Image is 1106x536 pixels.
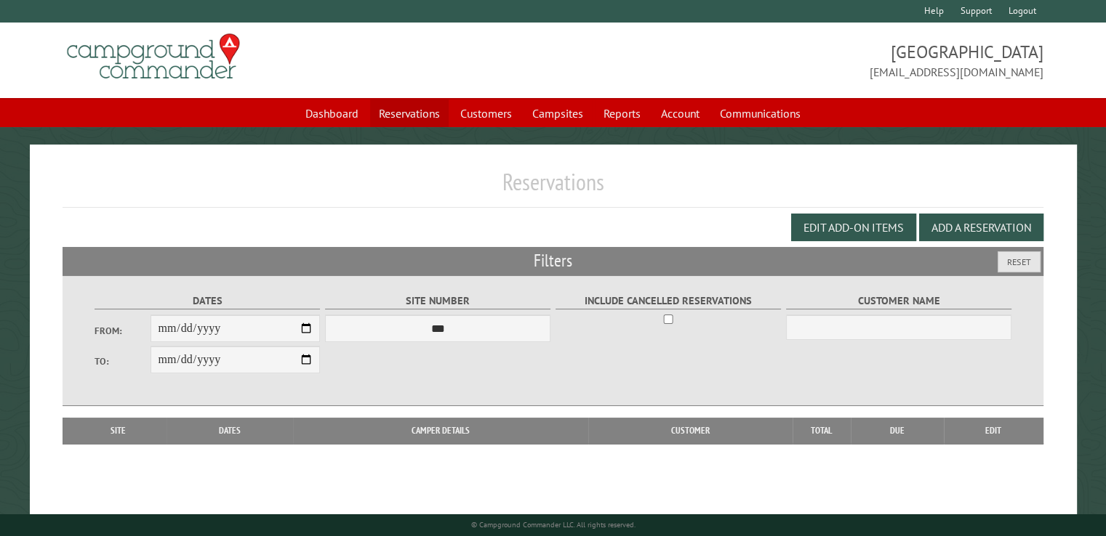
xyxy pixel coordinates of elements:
[293,418,588,444] th: Camper Details
[851,418,944,444] th: Due
[556,293,782,309] label: Include Cancelled Reservations
[919,214,1043,241] button: Add a Reservation
[944,418,1043,444] th: Edit
[786,293,1012,309] label: Customer Name
[95,293,321,309] label: Dates
[471,520,636,529] small: © Campground Commander LLC. All rights reserved.
[793,418,851,444] th: Total
[70,418,167,444] th: Site
[325,293,551,309] label: Site Number
[63,28,244,85] img: Campground Commander
[63,168,1043,208] h1: Reservations
[652,100,708,127] a: Account
[791,214,916,241] button: Edit Add-on Items
[167,418,293,444] th: Dates
[998,251,1041,272] button: Reset
[297,100,367,127] a: Dashboard
[95,324,151,338] label: From:
[711,100,809,127] a: Communications
[63,247,1043,275] h2: Filters
[524,100,592,127] a: Campsites
[595,100,649,127] a: Reports
[370,100,449,127] a: Reservations
[553,40,1043,81] span: [GEOGRAPHIC_DATA] [EMAIL_ADDRESS][DOMAIN_NAME]
[95,354,151,368] label: To:
[452,100,521,127] a: Customers
[588,418,793,444] th: Customer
